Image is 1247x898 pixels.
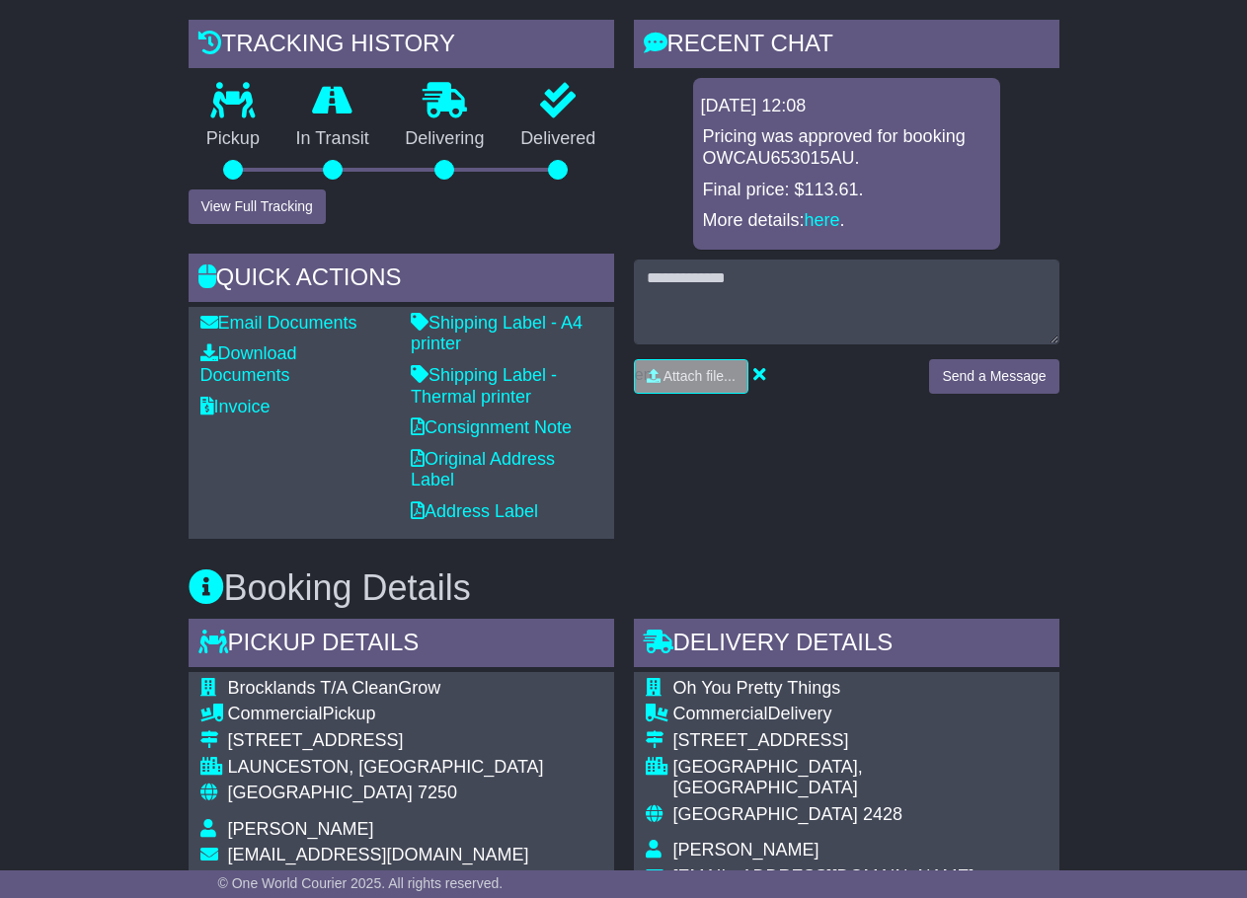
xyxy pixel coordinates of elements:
[218,875,504,891] span: © One World Courier 2025. All rights reserved.
[200,343,297,385] a: Download Documents
[673,804,858,824] span: [GEOGRAPHIC_DATA]
[228,704,323,723] span: Commercial
[673,866,974,886] span: [EMAIL_ADDRESS][DOMAIN_NAME]
[673,678,841,698] span: Oh You Pretty Things
[228,730,544,752] div: [STREET_ADDRESS]
[929,359,1058,394] button: Send a Message
[634,20,1059,73] div: RECENT CHAT
[200,313,357,333] a: Email Documents
[634,619,1059,672] div: Delivery Details
[411,501,538,521] a: Address Label
[703,210,990,232] p: More details: .
[228,757,544,779] div: LAUNCESTON, [GEOGRAPHIC_DATA]
[703,180,990,201] p: Final price: $113.61.
[228,704,544,725] div: Pickup
[673,757,1048,799] div: [GEOGRAPHIC_DATA], [GEOGRAPHIC_DATA]
[411,365,557,407] a: Shipping Label - Thermal printer
[673,704,1048,725] div: Delivery
[805,210,840,230] a: here
[673,840,819,860] span: [PERSON_NAME]
[189,20,614,73] div: Tracking history
[411,449,555,490] a: Original Address Label
[228,819,374,839] span: [PERSON_NAME]
[189,189,326,224] button: View Full Tracking
[228,678,441,698] span: Brocklands T/A CleanGrow
[189,568,1059,608] h3: Booking Details
[418,783,457,802] span: 7250
[411,417,572,437] a: Consignment Note
[228,783,413,802] span: [GEOGRAPHIC_DATA]
[703,126,990,169] p: Pricing was approved for booking OWCAU653015AU.
[503,128,614,150] p: Delivered
[189,254,614,307] div: Quick Actions
[673,704,768,723] span: Commercial
[228,845,529,864] span: [EMAIL_ADDRESS][DOMAIN_NAME]
[189,619,614,672] div: Pickup Details
[387,128,503,150] p: Delivering
[673,730,1048,752] div: [STREET_ADDRESS]
[200,397,271,416] a: Invoice
[411,313,583,354] a: Shipping Label - A4 printer
[277,128,387,150] p: In Transit
[189,128,278,150] p: Pickup
[701,96,992,117] div: [DATE] 12:08
[863,804,902,824] span: 2428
